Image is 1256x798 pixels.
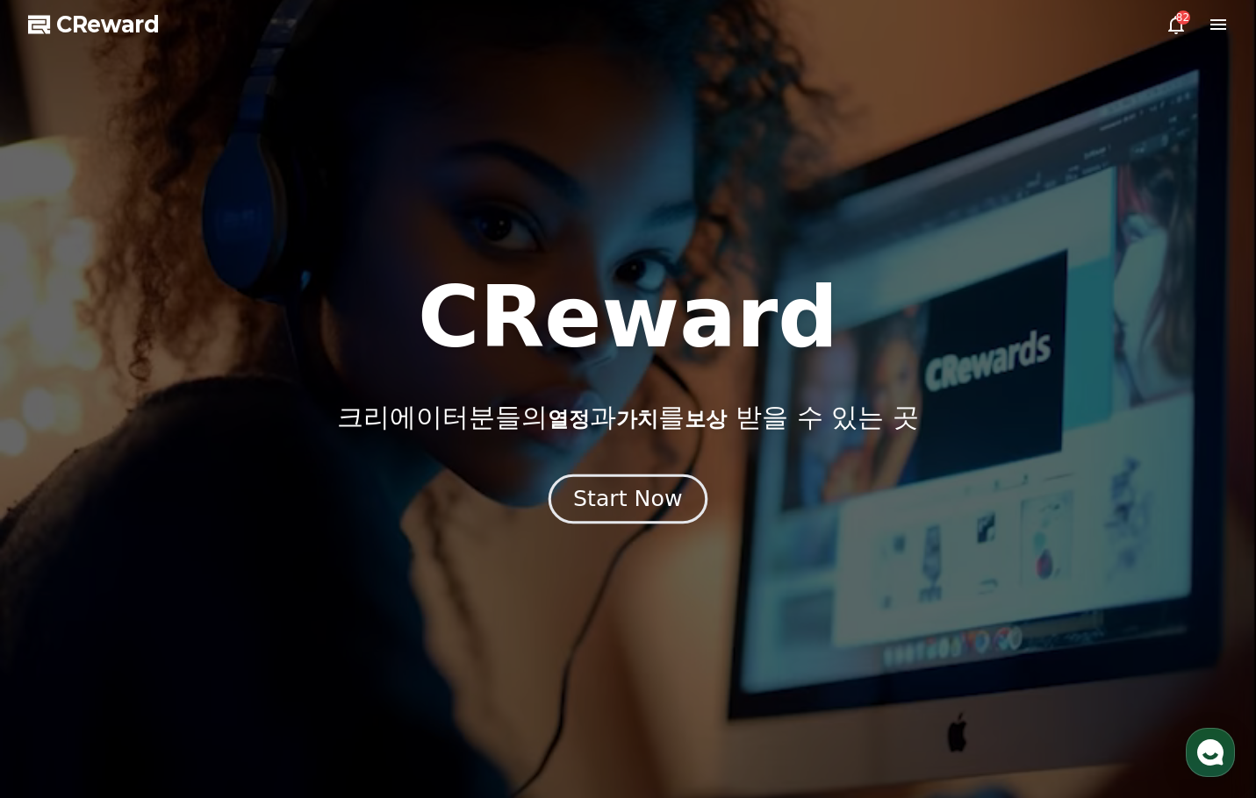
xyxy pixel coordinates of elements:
[161,583,182,597] span: 대화
[337,402,918,433] p: 크리에이터분들의 과 를 받을 수 있는 곳
[616,407,658,431] span: 가치
[55,582,66,596] span: 홈
[271,582,292,596] span: 설정
[5,556,116,600] a: 홈
[685,407,727,431] span: 보상
[573,484,682,514] div: Start Now
[418,275,838,360] h1: CReward
[56,11,160,39] span: CReward
[116,556,226,600] a: 대화
[548,407,590,431] span: 열정
[1166,14,1187,35] a: 82
[226,556,337,600] a: 설정
[552,493,704,509] a: Start Now
[28,11,160,39] a: CReward
[549,474,707,524] button: Start Now
[1176,11,1190,25] div: 82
